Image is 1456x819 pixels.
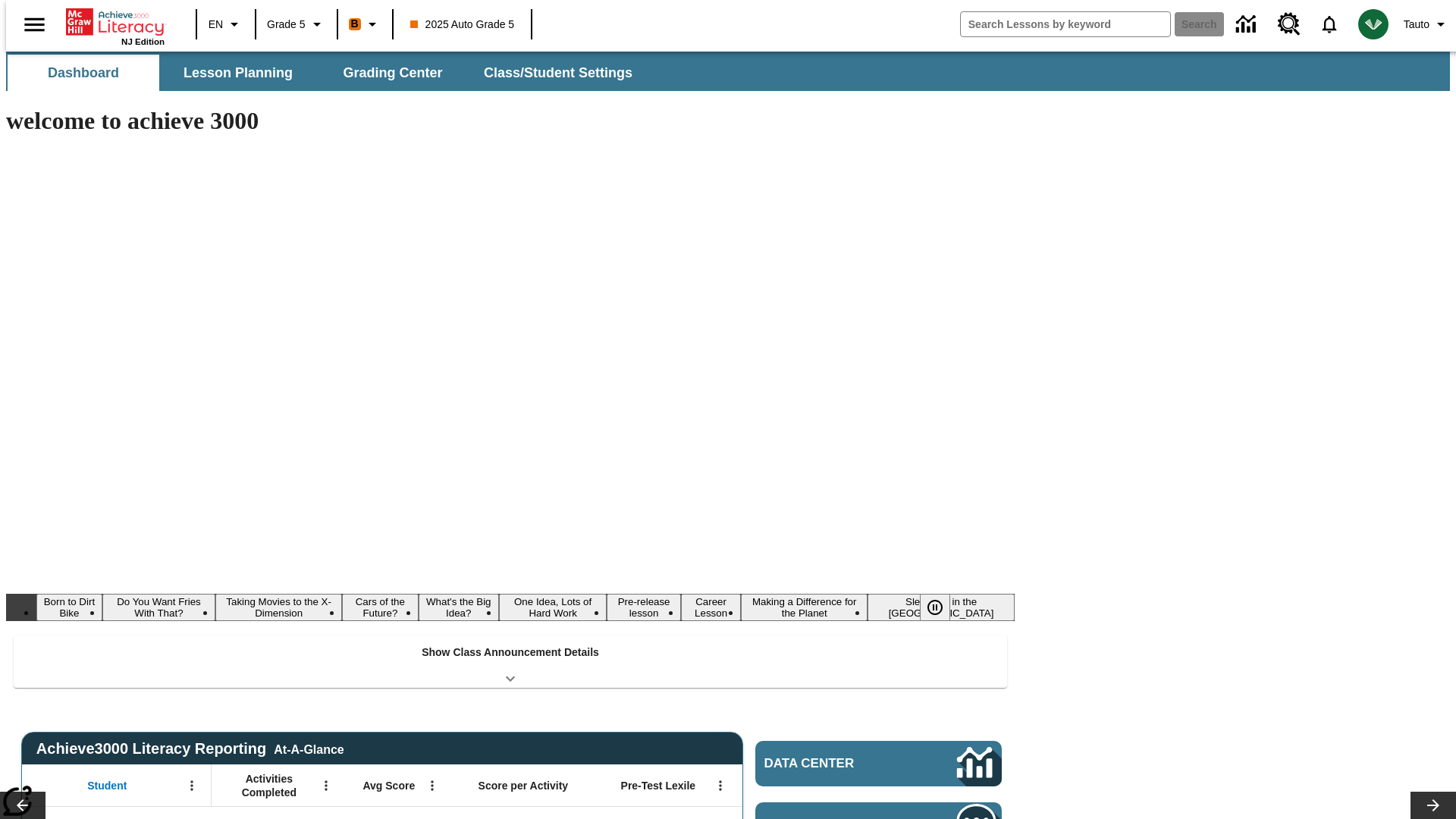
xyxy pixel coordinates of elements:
span: Activities Completed [219,772,319,799]
span: Student [87,779,127,792]
img: avatar image [1358,9,1389,39]
button: Slide 7 Pre-release lesson [607,594,681,621]
button: Class/Student Settings [472,55,645,91]
button: Lesson Planning [162,55,314,91]
button: Slide 4 Cars of the Future? [342,594,418,621]
span: Avg Score [362,779,415,792]
button: Select a new avatar [1349,5,1398,44]
button: Slide 8 Career Lesson [681,594,741,621]
a: Resource Center, Will open in new tab [1269,4,1310,45]
a: Data Center [755,741,1002,786]
span: Tauto [1404,17,1429,33]
button: Profile/Settings [1398,11,1456,38]
button: Open Menu [315,774,337,797]
input: search field [961,12,1170,36]
h1: welcome to achieve 3000 [6,107,1015,135]
a: Home [66,7,165,37]
span: Grade 5 [267,17,306,33]
div: Home [66,5,165,46]
button: Open Menu [421,774,444,797]
span: 2025 Auto Grade 5 [410,17,515,33]
a: Data Center [1227,4,1269,45]
span: B [351,14,359,33]
button: Slide 3 Taking Movies to the X-Dimension [215,594,342,621]
span: Pre-Test Lexile [621,779,696,792]
button: Open side menu [12,2,57,47]
button: Slide 6 One Idea, Lots of Hard Work [499,594,607,621]
button: Slide 1 Born to Dirt Bike [36,594,102,621]
span: Score per Activity [479,779,569,792]
span: Achieve3000 Literacy Reporting [36,740,344,758]
div: Show Class Announcement Details [14,635,1007,688]
button: Slide 5 What's the Big Idea? [419,594,499,621]
button: Slide 10 Sleepless in the Animal Kingdom [868,594,1015,621]
span: NJ Edition [121,37,165,46]
span: EN [209,17,223,33]
button: Grading Center [317,55,469,91]
div: SubNavbar [6,52,1450,91]
div: SubNavbar [6,55,646,91]
button: Pause [920,594,950,621]
button: Dashboard [8,55,159,91]
button: Slide 9 Making a Difference for the Planet [741,594,868,621]
button: Open Menu [709,774,732,797]
div: At-A-Glance [274,740,344,757]
button: Lesson carousel, Next [1410,792,1456,819]
p: Show Class Announcement Details [422,645,599,661]
button: Slide 2 Do You Want Fries With That? [102,594,215,621]
div: Pause [920,594,965,621]
span: Data Center [764,756,906,771]
button: Boost Class color is orange. Change class color [343,11,388,38]
button: Grade: Grade 5, Select a grade [261,11,332,38]
a: Notifications [1310,5,1349,44]
button: Language: EN, Select a language [202,11,250,38]
button: Open Menu [180,774,203,797]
